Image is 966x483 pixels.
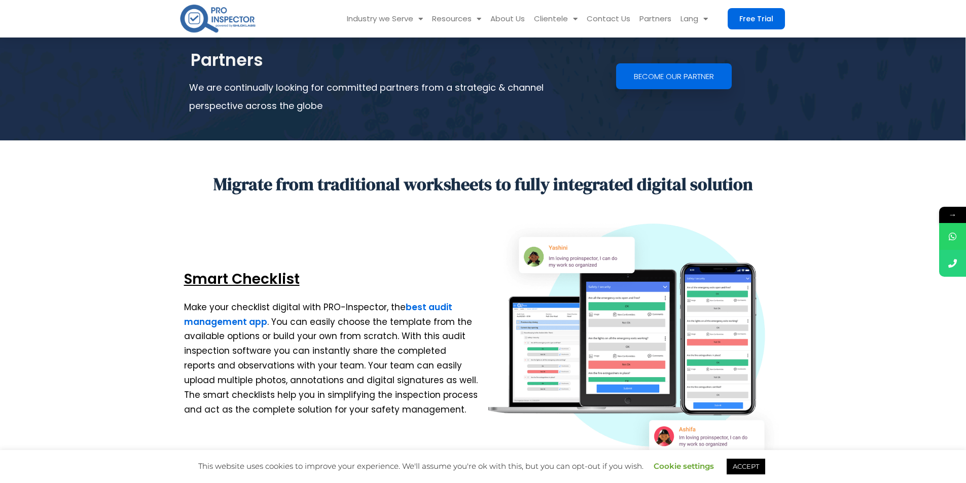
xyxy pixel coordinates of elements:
[198,461,768,471] span: This website uses cookies to improve your experience. We'll assume you're ok with this, but you c...
[184,269,300,289] span: Smart Checklist
[177,79,562,115] div: We are continually looking for committed partners from a strategic & channel perspective across t...
[616,63,732,89] a: Become our partner
[939,207,966,223] span: →
[488,220,782,473] img: Smart Checklist
[184,301,452,328] a: best audit management app
[739,15,773,22] span: Free Trial
[179,3,257,34] img: pro-inspector-logo
[654,461,714,471] a: Cookie settings
[184,300,478,417] p: Make your checklist digital with PRO-Inspector, the . You can easily choose the template from the...
[191,52,549,68] div: Partners
[727,459,765,474] a: ACCEPT
[634,72,714,80] span: Become our partner
[728,8,785,29] a: Free Trial
[184,174,782,195] div: Migrate from traditional worksheets to fully integrated digital solution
